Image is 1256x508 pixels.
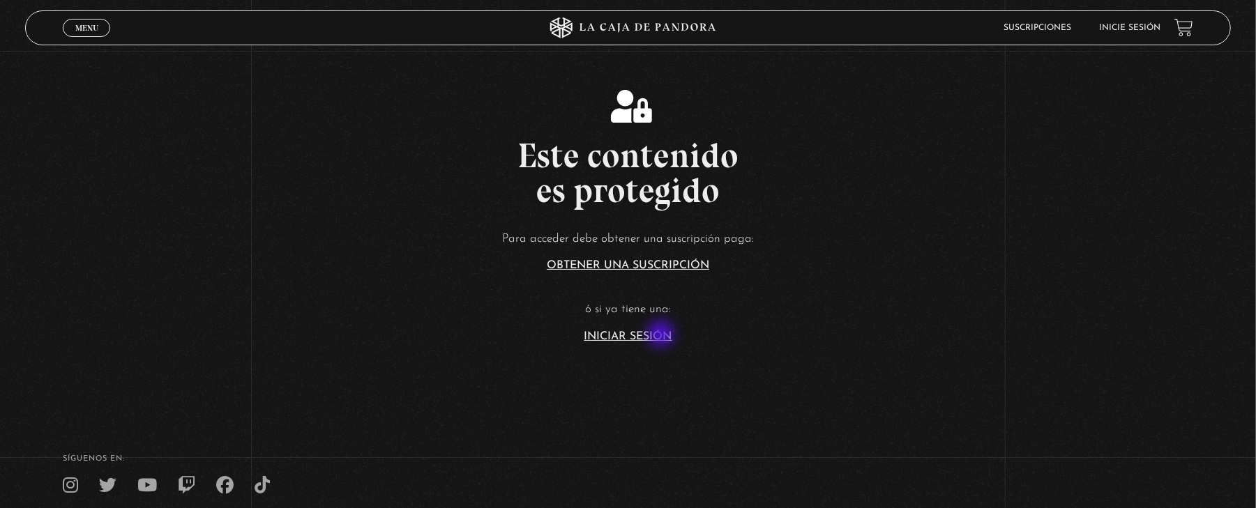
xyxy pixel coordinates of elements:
[1174,18,1193,37] a: View your shopping cart
[1099,24,1160,32] a: Inicie sesión
[75,24,98,32] span: Menu
[63,455,1193,463] h4: SÍguenos en:
[1004,24,1071,32] a: Suscripciones
[584,331,672,342] a: Iniciar Sesión
[547,260,709,271] a: Obtener una suscripción
[70,35,103,45] span: Cerrar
